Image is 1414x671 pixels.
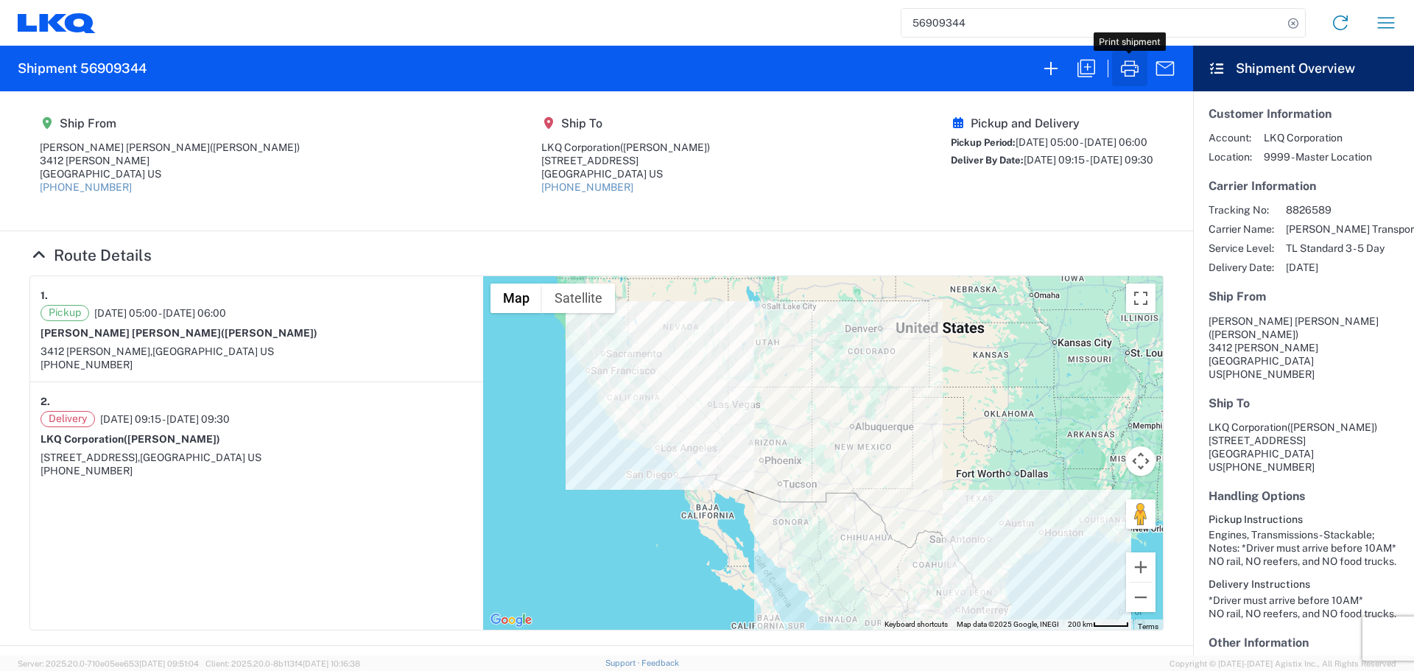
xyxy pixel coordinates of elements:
span: ([PERSON_NAME]) [210,141,300,153]
strong: [PERSON_NAME] [PERSON_NAME] [41,327,317,339]
span: 3412 [PERSON_NAME], [41,345,152,357]
div: [GEOGRAPHIC_DATA] US [40,167,300,180]
button: Show street map [490,284,542,313]
h5: Ship From [40,116,300,130]
span: 3412 [PERSON_NAME] [1209,342,1318,354]
address: [GEOGRAPHIC_DATA] US [1209,421,1399,474]
span: Account: [1209,131,1252,144]
a: [PHONE_NUMBER] [40,181,132,193]
div: [PHONE_NUMBER] [41,358,473,371]
div: Engines, Transmissions - Stackable; Notes: *Driver must arrive before 10AM* NO rail, NO reefers, ... [1209,528,1399,568]
header: Shipment Overview [1193,46,1414,91]
div: [GEOGRAPHIC_DATA] US [541,167,710,180]
img: Google [487,611,535,630]
button: Map camera controls [1126,446,1156,476]
h5: Handling Options [1209,489,1399,503]
strong: 1. [41,287,48,305]
h6: Delivery Instructions [1209,578,1399,591]
span: [PHONE_NUMBER] [1223,461,1315,473]
address: [GEOGRAPHIC_DATA] US [1209,315,1399,381]
span: Location: [1209,150,1252,164]
a: Support [605,658,642,667]
input: Shipment, tracking or reference number [901,9,1283,37]
span: Client: 2025.20.0-8b113f4 [205,659,360,668]
span: [DATE] 05:00 - [DATE] 06:00 [94,306,226,320]
span: [STREET_ADDRESS], [41,452,140,463]
a: Terms [1138,622,1158,630]
span: [DATE] 05:00 - [DATE] 06:00 [1016,136,1147,148]
a: Hide Details [29,246,152,264]
div: [STREET_ADDRESS] [541,154,710,167]
button: Zoom out [1126,583,1156,612]
span: Delivery Date: [1209,261,1274,274]
button: Keyboard shortcuts [884,619,948,630]
div: [PHONE_NUMBER] [41,464,473,477]
span: [PERSON_NAME] [PERSON_NAME] [1209,315,1379,327]
span: Server: 2025.20.0-710e05ee653 [18,659,199,668]
h5: Ship To [541,116,710,130]
strong: 2. [41,393,50,411]
span: Copyright © [DATE]-[DATE] Agistix Inc., All Rights Reserved [1169,657,1396,670]
h5: Other Information [1209,636,1399,650]
span: [DATE] 10:16:38 [303,659,360,668]
div: [PERSON_NAME] [PERSON_NAME] [40,141,300,154]
button: Map Scale: 200 km per 45 pixels [1063,619,1133,630]
span: 9999 - Master Location [1264,150,1372,164]
a: [PHONE_NUMBER] [541,181,633,193]
span: [GEOGRAPHIC_DATA] US [152,345,274,357]
span: [PHONE_NUMBER] [1223,368,1315,380]
span: Map data ©2025 Google, INEGI [957,620,1059,628]
span: [GEOGRAPHIC_DATA] US [140,452,261,463]
h5: Carrier Information [1209,179,1399,193]
button: Toggle fullscreen view [1126,284,1156,313]
div: LKQ Corporation [541,141,710,154]
h2: Shipment 56909344 [18,60,147,77]
span: Service Level: [1209,242,1274,255]
span: [DATE] 09:15 - [DATE] 09:30 [100,412,230,426]
div: 3412 [PERSON_NAME] [40,154,300,167]
span: ([PERSON_NAME]) [1209,329,1298,340]
div: *Driver must arrive before 10AM* NO rail, NO reefers, and NO food trucks. [1209,594,1399,620]
span: [DATE] 09:15 - [DATE] 09:30 [1024,154,1153,166]
span: ([PERSON_NAME]) [1287,421,1377,433]
span: Pickup [41,305,89,321]
h5: Pickup and Delivery [951,116,1153,130]
span: Deliver By Date: [951,155,1024,166]
span: Tracking No: [1209,203,1274,217]
strong: LKQ Corporation [41,433,220,445]
h5: Customer Information [1209,107,1399,121]
button: Zoom in [1126,552,1156,582]
h5: Ship To [1209,396,1399,410]
span: Carrier Name: [1209,222,1274,236]
span: [DATE] 09:51:04 [139,659,199,668]
span: LKQ Corporation [STREET_ADDRESS] [1209,421,1377,446]
span: ([PERSON_NAME]) [221,327,317,339]
span: LKQ Corporation [1264,131,1372,144]
span: ([PERSON_NAME]) [124,433,220,445]
a: Open this area in Google Maps (opens a new window) [487,611,535,630]
span: ([PERSON_NAME]) [620,141,710,153]
h6: Pickup Instructions [1209,513,1399,526]
span: 200 km [1068,620,1093,628]
span: Delivery [41,411,95,427]
button: Show satellite imagery [542,284,615,313]
span: Pickup Period: [951,137,1016,148]
button: Drag Pegman onto the map to open Street View [1126,499,1156,529]
h5: Ship From [1209,289,1399,303]
a: Feedback [641,658,679,667]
